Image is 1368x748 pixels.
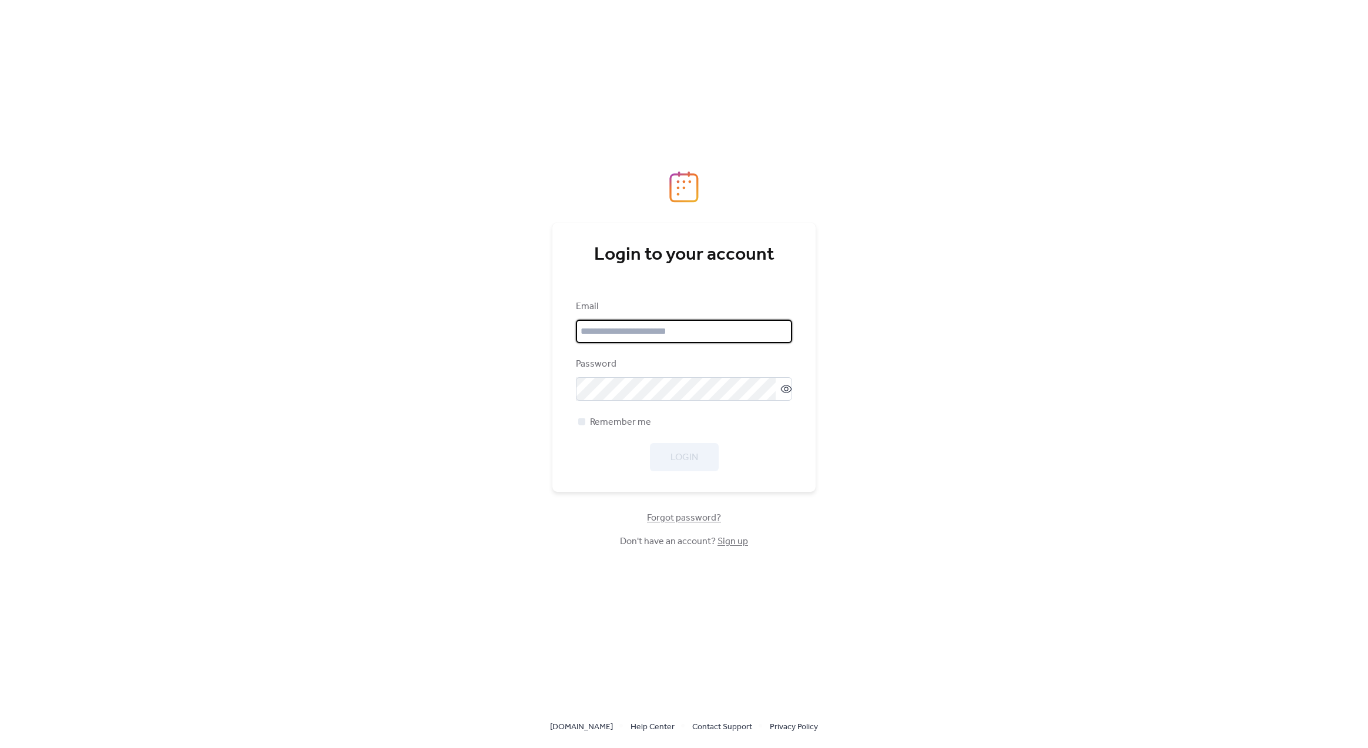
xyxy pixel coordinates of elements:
span: Privacy Policy [770,720,818,734]
a: Help Center [631,719,675,734]
a: [DOMAIN_NAME] [550,719,613,734]
a: Contact Support [692,719,752,734]
a: Forgot password? [647,515,721,521]
a: Sign up [717,532,748,551]
span: [DOMAIN_NAME] [550,720,613,734]
div: Login to your account [576,243,792,267]
span: Contact Support [692,720,752,734]
img: logo [669,171,699,203]
span: Forgot password? [647,511,721,525]
span: Remember me [590,415,651,430]
a: Privacy Policy [770,719,818,734]
span: Don't have an account? [620,535,748,549]
span: Help Center [631,720,675,734]
div: Password [576,357,790,371]
div: Email [576,300,790,314]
